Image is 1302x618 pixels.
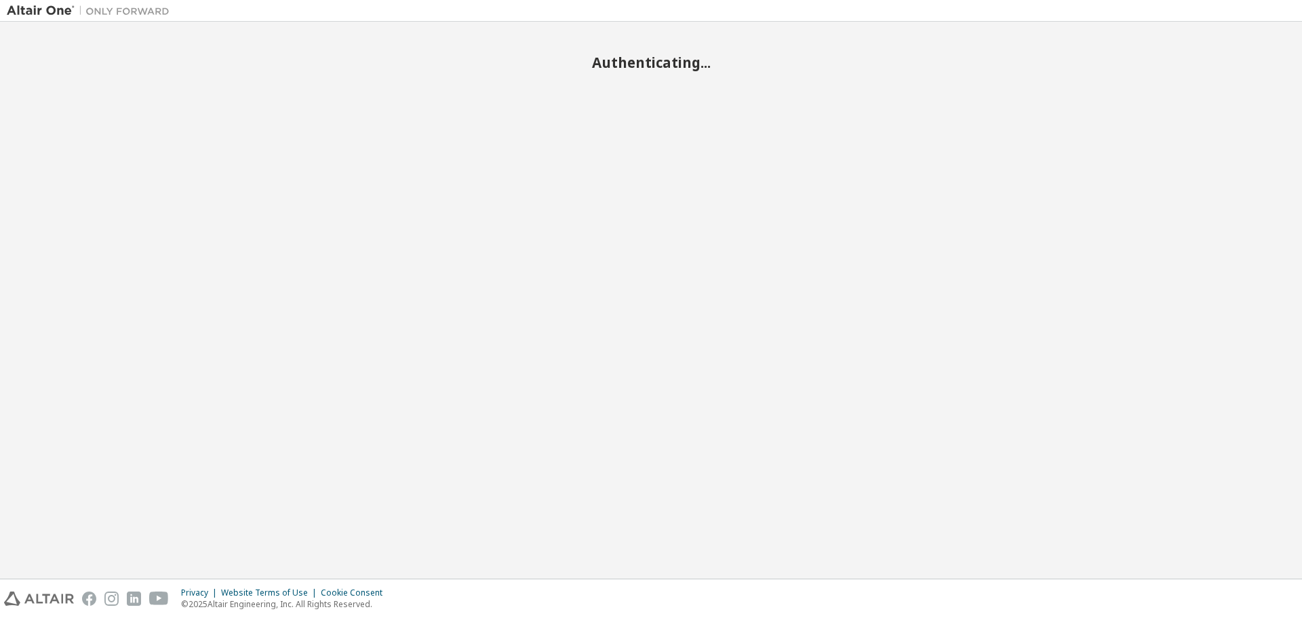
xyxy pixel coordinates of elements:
div: Website Terms of Use [221,587,321,598]
img: facebook.svg [82,592,96,606]
img: Altair One [7,4,176,18]
h2: Authenticating... [7,54,1295,71]
img: linkedin.svg [127,592,141,606]
img: altair_logo.svg [4,592,74,606]
img: youtube.svg [149,592,169,606]
div: Privacy [181,587,221,598]
img: instagram.svg [104,592,119,606]
p: © 2025 Altair Engineering, Inc. All Rights Reserved. [181,598,391,610]
div: Cookie Consent [321,587,391,598]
